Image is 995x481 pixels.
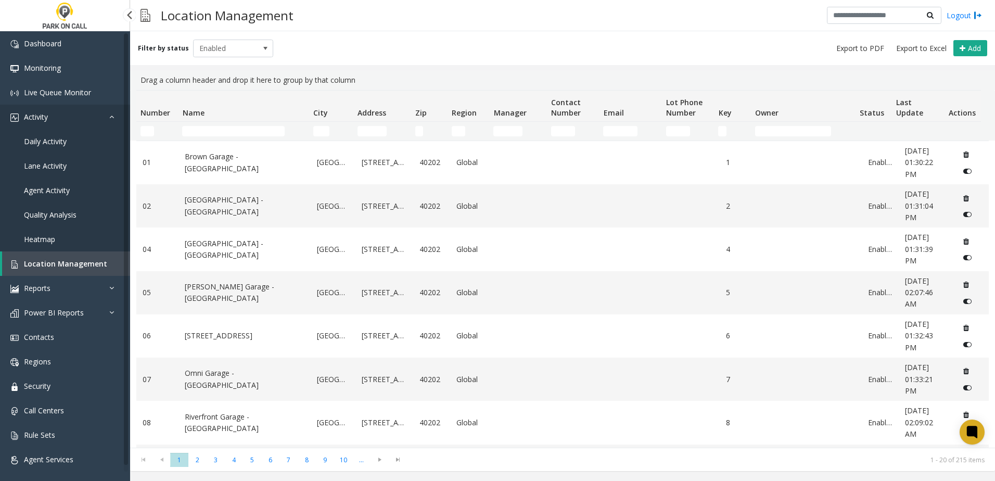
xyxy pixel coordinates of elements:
a: 40202 [419,374,444,385]
input: Zip Filter [415,126,424,136]
a: 08 [143,417,172,428]
a: Logout [947,10,982,21]
input: Lot Phone Number Filter [666,126,690,136]
a: Omni Garage - [GEOGRAPHIC_DATA] [185,368,304,391]
span: Page 2 [188,453,207,467]
span: Export to PDF [836,43,884,54]
button: Disable [958,163,977,180]
a: Global [456,157,486,168]
span: Name [183,108,205,118]
a: [DATE] 01:30:22 PM [905,145,945,180]
button: Delete [958,276,975,293]
a: Global [456,200,486,212]
a: 2 [726,200,750,212]
a: 1 [726,157,750,168]
input: Name Filter [182,126,285,136]
span: Email [604,108,624,118]
a: Global [456,287,486,298]
a: Enabled [868,330,892,341]
span: Go to the next page [371,452,389,467]
span: Live Queue Monitor [24,87,91,97]
img: 'icon' [10,456,19,464]
span: Activity [24,112,48,122]
img: 'icon' [10,40,19,48]
th: Actions [945,91,981,122]
span: Lot Phone Number [666,97,703,118]
input: Address Filter [358,126,387,136]
span: Rule Sets [24,430,55,440]
button: Disable [958,206,977,223]
kendo-pager-info: 1 - 20 of 215 items [413,455,985,464]
button: Export to Excel [892,41,951,56]
td: Last Update Filter [892,122,944,141]
span: Page 4 [225,453,243,467]
img: 'icon' [10,334,19,342]
a: [STREET_ADDRESS] [362,330,407,341]
a: 06 [143,330,172,341]
button: Delete [958,146,975,163]
span: [DATE] 02:07:46 AM [905,276,933,309]
a: [GEOGRAPHIC_DATA] - [GEOGRAPHIC_DATA] [185,194,304,218]
td: Number Filter [136,122,178,141]
span: Quality Analysis [24,210,76,220]
img: 'icon' [10,113,19,122]
img: 'icon' [10,358,19,366]
button: Delete [958,233,975,250]
span: Call Centers [24,406,64,415]
span: Export to Excel [896,43,947,54]
button: Delete [958,406,975,423]
span: [DATE] 01:31:39 PM [905,232,933,265]
a: [STREET_ADDRESS] [362,287,407,298]
a: [GEOGRAPHIC_DATA] [317,157,349,168]
span: Power BI Reports [24,308,84,318]
a: Enabled [868,417,892,428]
span: Page 10 [334,453,352,467]
button: Export to PDF [832,41,888,56]
a: Global [456,330,486,341]
button: Disable [958,423,977,439]
span: Reports [24,283,50,293]
a: [DATE] 02:09:02 AM [905,405,945,440]
span: Agent Services [24,454,73,464]
span: Monitoring [24,63,61,73]
span: Agent Activity [24,185,70,195]
a: [DATE] 01:32:43 PM [905,319,945,353]
a: [STREET_ADDRESS] [185,330,304,341]
a: [GEOGRAPHIC_DATA] [317,287,349,298]
a: [GEOGRAPHIC_DATA] [317,374,349,385]
a: 05 [143,287,172,298]
td: Lot Phone Number Filter [662,122,714,141]
span: Security [24,381,50,391]
a: 40202 [419,330,444,341]
img: 'icon' [10,309,19,318]
span: Lane Activity [24,161,67,171]
a: 40202 [419,287,444,298]
td: Actions Filter [945,122,981,141]
a: 5 [726,287,750,298]
span: [DATE] 01:30:22 PM [905,146,933,179]
button: Disable [958,293,977,309]
a: 40202 [419,157,444,168]
span: Manager [494,108,527,118]
a: Enabled [868,244,892,255]
a: [STREET_ADDRESS] [362,157,407,168]
span: [DATE] 01:31:04 PM [905,189,933,222]
span: Region [452,108,477,118]
td: Status Filter [856,122,892,141]
span: Heatmap [24,234,55,244]
a: Global [456,244,486,255]
a: Location Management [2,251,130,276]
span: Page 6 [261,453,279,467]
img: 'icon' [10,432,19,440]
input: Email Filter [603,126,637,136]
a: [STREET_ADDRESS] [362,374,407,385]
a: Global [456,417,486,428]
span: Go to the last page [391,455,405,464]
span: Contacts [24,332,54,342]
span: Page 1 [170,453,188,467]
span: [DATE] 01:33:21 PM [905,362,933,396]
img: 'icon' [10,285,19,293]
a: [DATE] 01:31:39 PM [905,232,945,267]
span: Key [719,108,732,118]
td: Address Filter [353,122,411,141]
